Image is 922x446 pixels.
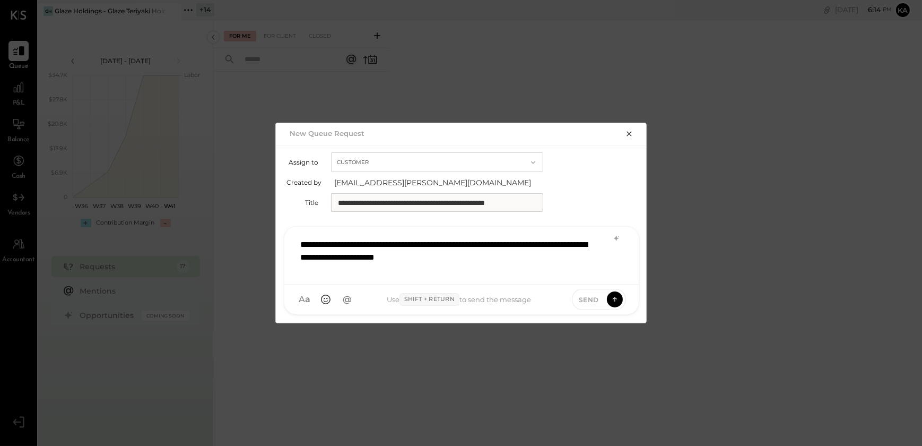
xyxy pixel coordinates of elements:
button: @ [337,290,356,309]
label: Title [286,199,318,207]
span: Send [579,295,599,304]
button: Customer [331,152,543,172]
span: a [305,294,310,305]
h2: New Queue Request [290,129,364,138]
button: Aa [295,290,314,309]
label: Created by [286,178,321,186]
span: Shift + Return [399,293,459,306]
span: @ [343,294,352,305]
label: Assign to [286,158,318,166]
span: [EMAIL_ADDRESS][PERSON_NAME][DOMAIN_NAME] [334,177,546,188]
div: Use to send the message [356,293,561,306]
